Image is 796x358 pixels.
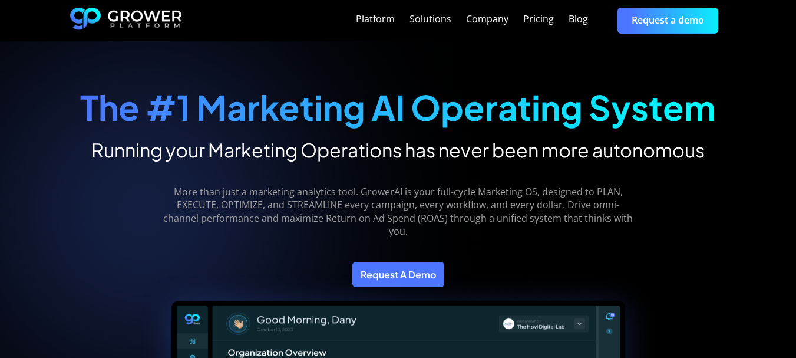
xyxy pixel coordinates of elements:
a: Platform [356,12,395,27]
a: Company [466,12,508,27]
div: Solutions [409,14,451,25]
a: Request A Demo [352,262,444,287]
a: Request a demo [617,8,718,33]
a: Pricing [523,12,554,27]
h2: Running your Marketing Operations has never been more autonomous [80,138,716,162]
p: More than just a marketing analytics tool. GrowerAI is your full-cycle Marketing OS, designed to ... [161,185,635,238]
div: Blog [569,14,588,25]
a: Solutions [409,12,451,27]
a: Blog [569,12,588,27]
div: Pricing [523,14,554,25]
div: Company [466,14,508,25]
a: home [70,8,182,34]
div: Platform [356,14,395,25]
strong: The #1 Marketing AI Operating System [80,86,716,129]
